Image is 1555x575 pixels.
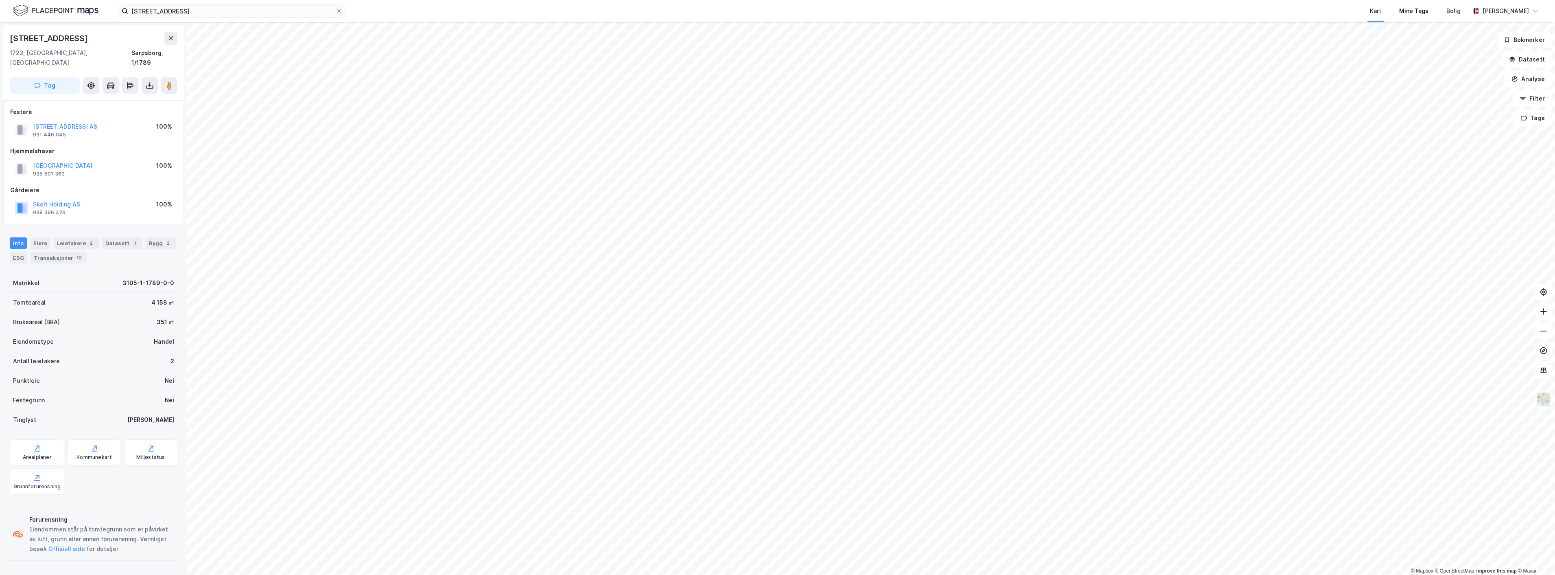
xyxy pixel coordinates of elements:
div: [STREET_ADDRESS] [10,32,90,45]
div: Kart [1370,6,1381,16]
div: 938 396 426 [33,209,66,216]
div: Hjemmelshaver [10,146,177,156]
div: 938 801 363 [33,171,65,177]
div: Matrikkel [13,278,39,288]
div: 931 446 045 [33,132,66,138]
div: 100% [156,161,172,171]
img: logo.f888ab2527a4732fd821a326f86c7f29.svg [13,4,98,18]
div: Forurensning [29,515,174,525]
button: Tag [10,77,80,94]
div: 100% [156,122,172,132]
div: Nei [165,376,174,386]
div: Mine Tags [1399,6,1428,16]
div: Antall leietakere [13,356,60,366]
div: 1723, [GEOGRAPHIC_DATA], [GEOGRAPHIC_DATA] [10,48,131,68]
div: Kommunekart [76,454,112,461]
div: Bolig [1446,6,1461,16]
div: 10 [75,254,83,262]
div: 3105-1-1789-0-0 [122,278,174,288]
button: Analyse [1505,71,1552,87]
div: Transaksjoner [31,252,87,263]
a: Mapbox [1411,568,1433,574]
div: [PERSON_NAME] [1483,6,1529,16]
div: Handel [154,337,174,347]
div: Punktleie [13,376,40,386]
div: Eiendomstype [13,337,54,347]
div: Bygg [146,237,176,249]
a: Improve this map [1476,568,1517,574]
button: Bokmerker [1497,32,1552,48]
button: Filter [1513,90,1552,107]
div: 2 [87,239,96,247]
div: Eiere [30,237,50,249]
div: Tinglyst [13,415,36,425]
div: Tomteareal [13,298,46,307]
div: Eiendommen står på tomtegrunn som er påvirket av luft, grunn eller annen forurensning. Vennligst ... [29,525,174,554]
div: Kontrollprogram for chat [1514,536,1555,575]
div: ESG [10,252,27,263]
div: Grunnforurensning [13,483,61,490]
div: 1 [131,239,139,247]
div: [PERSON_NAME] [127,415,174,425]
div: Festere [10,107,177,117]
div: Bruksareal (BRA) [13,317,60,327]
div: Arealplaner [23,454,52,461]
div: Leietakere [54,237,99,249]
div: 4 158 ㎡ [151,298,174,307]
div: Info [10,237,27,249]
input: Søk på adresse, matrikkel, gårdeiere, leietakere eller personer [128,5,336,17]
div: Miljøstatus [137,454,165,461]
div: Datasett [102,237,142,249]
button: Tags [1514,110,1552,126]
iframe: Chat Widget [1514,536,1555,575]
div: Nei [165,395,174,405]
button: Datasett [1502,51,1552,68]
div: 100% [156,200,172,209]
div: 351 ㎡ [157,317,174,327]
div: Gårdeiere [10,185,177,195]
div: Festegrunn [13,395,45,405]
img: Z [1536,392,1551,407]
div: 2 [170,356,174,366]
div: 2 [164,239,173,247]
div: Sarpsborg, 1/1789 [131,48,177,68]
a: OpenStreetMap [1435,568,1474,574]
